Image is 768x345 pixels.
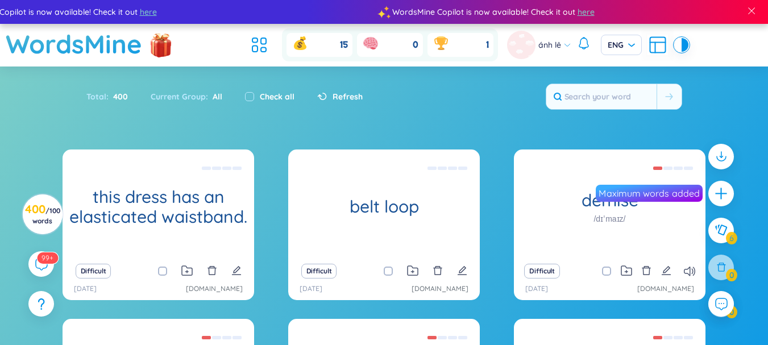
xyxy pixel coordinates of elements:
span: ánh lê [538,39,561,51]
sup: 573 [37,252,58,264]
span: ENG [608,39,635,51]
button: edit [457,263,467,279]
h1: /dɪˈmaɪz/ [593,213,625,225]
span: edit [231,265,242,276]
span: 0 [413,39,418,51]
span: All [208,92,222,102]
span: here [379,6,396,18]
button: Difficult [524,264,560,279]
a: [DOMAIN_NAME] [186,284,243,294]
a: WordsMine [6,24,142,64]
button: Difficult [301,264,337,279]
span: delete [207,265,217,276]
button: edit [231,263,242,279]
span: delete [433,265,443,276]
input: Search your word [546,84,657,109]
img: avatar [507,31,535,59]
a: [DOMAIN_NAME] [637,284,694,294]
p: [DATE] [300,284,322,294]
span: 15 [340,39,348,51]
a: [DOMAIN_NAME] [412,284,468,294]
div: WordsMine Copilot is now available! Check it out [186,6,624,18]
span: 1 [486,39,489,51]
h1: this dress has an elasticated waistband. [63,187,254,227]
h1: demise [514,190,705,210]
button: edit [661,263,671,279]
div: Total : [86,85,139,109]
label: Check all [260,90,294,103]
h3: 400 [25,205,60,225]
h1: belt loop [288,197,480,217]
span: Refresh [333,90,363,103]
button: delete [641,263,651,279]
a: avatar [507,31,538,59]
img: flashSalesIcon.a7f4f837.png [150,29,172,63]
span: delete [641,265,651,276]
span: edit [457,265,467,276]
button: delete [433,263,443,279]
span: plus [714,186,728,201]
p: [DATE] [74,284,97,294]
button: delete [207,263,217,279]
span: edit [661,265,671,276]
button: Difficult [76,264,111,279]
p: [DATE] [525,284,548,294]
span: 400 [109,90,128,103]
div: Current Group : [139,85,234,109]
span: / 100 words [32,206,60,225]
